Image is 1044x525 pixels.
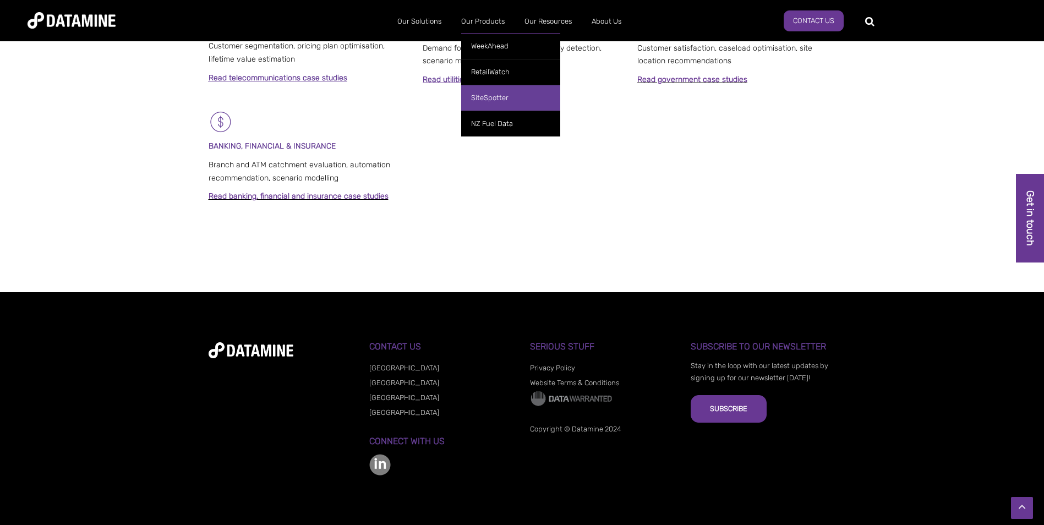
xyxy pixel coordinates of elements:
p: Copyright © Datamine 2024 [530,423,675,435]
a: Our Resources [515,7,582,36]
h3: Serious Stuff [530,342,675,352]
span: Customer segmentation, pricing plan optimisation, lifetime value estimation [209,41,385,64]
img: Data Warranted Logo [530,390,613,407]
a: RetailWatch [461,59,560,85]
a: Contact us [784,10,844,31]
button: Subscribe [691,395,767,423]
span: BANKING, FINANCIAL & INSURANCE [209,141,336,151]
a: [GEOGRAPHIC_DATA] [369,379,439,387]
a: About Us [582,7,631,36]
span: Customer satisfaction, caseload optimisation, site location recommendations [637,43,812,66]
a: [GEOGRAPHIC_DATA] [369,364,439,372]
a: WeekAhead [461,33,560,59]
img: Banking & Financial [209,110,233,134]
span: Branch and ATM catchment evaluation, automation recommendation, scenario modelling [209,160,390,183]
img: linkedin-color [369,454,391,475]
h3: Connect with us [369,436,514,446]
a: Read telecommunications case studies [209,73,347,83]
img: Datamine [28,12,116,29]
a: [GEOGRAPHIC_DATA] [369,393,439,402]
a: Read banking, financial and insurance case studies [209,192,389,201]
a: Privacy Policy [530,364,575,372]
a: Our Solutions [387,7,451,36]
a: SiteSpotter [461,85,560,111]
a: Get in touch [1016,174,1044,262]
a: Read utilities case studies [423,75,515,84]
p: Stay in the loop with our latest updates by signing up for our newsletter [DATE]! [691,360,835,384]
a: [GEOGRAPHIC_DATA] [369,408,439,417]
a: Our Products [451,7,515,36]
img: datamine-logo-white [209,342,293,358]
a: NZ Fuel Data [461,111,560,136]
a: Website Terms & Conditions [530,379,619,387]
a: Read government case studies [637,75,747,84]
h3: Subscribe to our Newsletter [691,342,835,352]
h3: Contact Us [369,342,514,352]
span: Demand forecasting, fraud and anomaly detection, scenario modelling [423,43,602,66]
